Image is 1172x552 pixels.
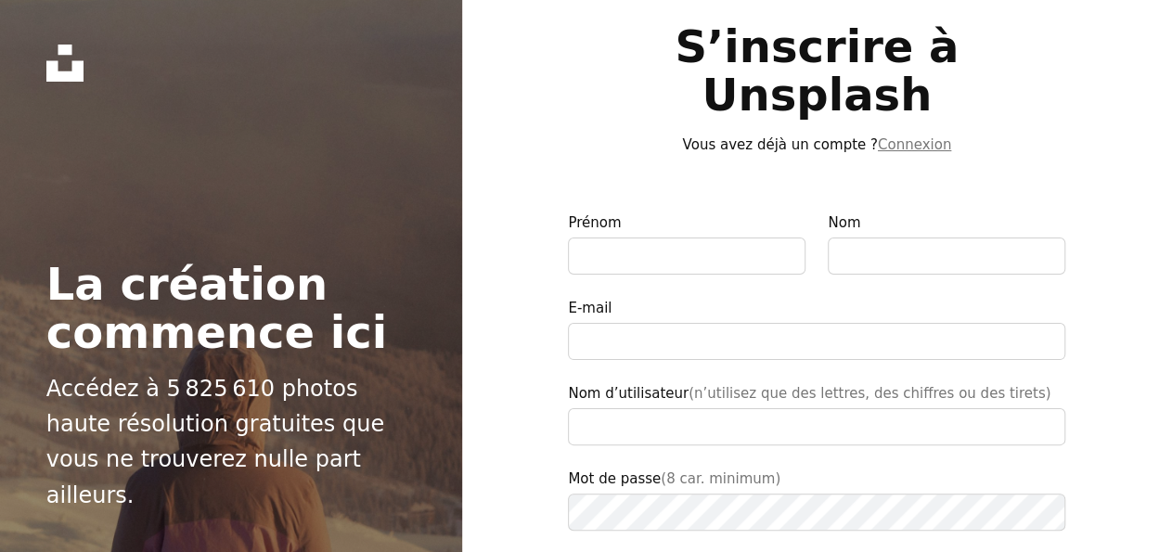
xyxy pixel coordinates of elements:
input: E-mail [568,323,1065,360]
p: Accédez à 5 825 610 photos haute résolution gratuites que vous ne trouverez nulle part ailleurs. [46,371,416,514]
h1: S’inscrire à Unsplash [568,22,1065,119]
span: (n’utilisez que des lettres, des chiffres ou des tirets) [689,385,1050,402]
a: Accueil — Unsplash [46,45,84,82]
label: Mot de passe [568,468,1065,531]
p: Vous avez déjà un compte ? [568,134,1065,156]
label: Nom [828,212,1065,275]
h2: La création commence ici [46,260,416,356]
input: Prénom [568,237,805,275]
label: E-mail [568,297,1065,360]
span: (8 car. minimum) [661,470,780,487]
a: Connexion [878,136,951,153]
label: Prénom [568,212,805,275]
input: Mot de passe(8 car. minimum) [568,494,1065,531]
input: Nom d’utilisateur(n’utilisez que des lettres, des chiffres ou des tirets) [568,408,1065,445]
label: Nom d’utilisateur [568,382,1065,445]
input: Nom [828,237,1065,275]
